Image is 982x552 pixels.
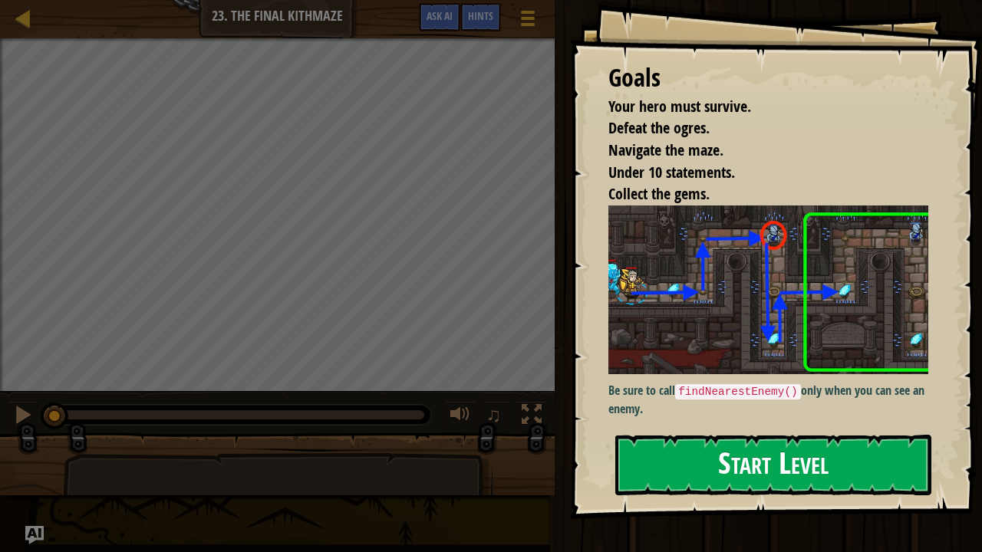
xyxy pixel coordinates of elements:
[608,382,940,417] p: Be sure to call only when you can see an enemy.
[589,96,924,118] li: Your hero must survive.
[589,117,924,140] li: Defeat the ogres.
[445,401,476,432] button: Adjust volume
[8,401,38,432] button: Ctrl + P: Pause
[419,3,460,31] button: Ask AI
[509,3,547,39] button: Show game menu
[483,401,509,432] button: ♫
[608,61,928,96] div: Goals
[608,96,751,117] span: Your hero must survive.
[589,162,924,184] li: Under 10 statements.
[608,183,710,204] span: Collect the gems.
[589,140,924,162] li: Navigate the maze.
[608,117,710,138] span: Defeat the ogres.
[486,403,502,426] span: ♫
[468,8,493,23] span: Hints
[589,183,924,205] li: Collect the gems.
[615,435,931,495] button: Start Level
[516,401,547,432] button: Toggle fullscreen
[608,140,723,160] span: Navigate the maze.
[427,8,453,23] span: Ask AI
[608,162,735,182] span: Under 10 statements.
[25,526,44,544] button: Ask AI
[608,205,940,375] img: The final kithmaze
[675,384,800,399] code: findNearestEnemy()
